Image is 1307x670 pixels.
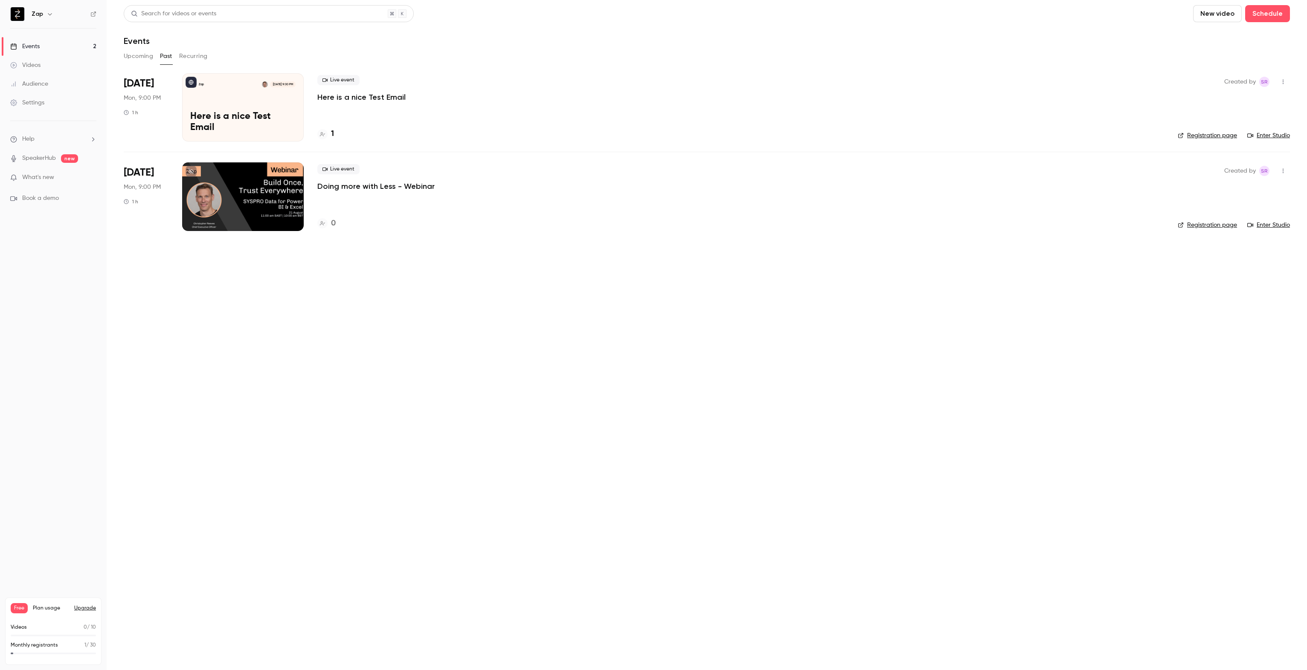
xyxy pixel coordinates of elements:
[1224,77,1256,87] span: Created by
[270,81,295,87] span: [DATE] 9:00 PM
[331,128,334,140] h4: 1
[131,9,216,18] div: Search for videos or events
[22,173,54,182] span: What's new
[1193,5,1242,22] button: New video
[317,75,360,85] span: Live event
[124,198,138,205] div: 1 h
[179,49,208,63] button: Recurring
[22,135,35,144] span: Help
[84,625,87,630] span: 0
[190,111,296,133] p: Here is a nice Test Email
[160,49,172,63] button: Past
[1261,77,1268,87] span: SR
[10,98,44,107] div: Settings
[1178,221,1237,229] a: Registration page
[10,80,48,88] div: Audience
[22,194,59,203] span: Book a demo
[124,109,138,116] div: 1 h
[74,605,96,612] button: Upgrade
[124,49,153,63] button: Upcoming
[10,42,40,51] div: Events
[1261,166,1268,176] span: SR
[331,218,336,229] h4: 0
[1178,131,1237,140] a: Registration page
[86,174,96,182] iframe: Noticeable Trigger
[1247,131,1290,140] a: Enter Studio
[32,10,43,18] h6: Zap
[11,603,28,613] span: Free
[22,154,56,163] a: SpeakerHub
[61,154,78,163] span: new
[124,94,161,102] span: Mon, 9:00 PM
[124,162,168,231] div: Aug 18 Mon, 9:00 PM (Australia/Brisbane)
[1247,221,1290,229] a: Enter Studio
[84,641,96,649] p: / 30
[1224,166,1256,176] span: Created by
[11,624,27,631] p: Videos
[182,73,304,142] a: Here is a nice Test EmailZapChris Reeves[DATE] 9:00 PMHere is a nice Test Email
[262,81,268,87] img: Chris Reeves
[124,183,161,191] span: Mon, 9:00 PM
[198,82,204,87] p: Zap
[317,164,360,174] span: Live event
[11,7,24,21] img: Zap
[124,166,154,179] span: [DATE]
[124,77,154,90] span: [DATE]
[84,624,96,631] p: / 10
[1259,77,1269,87] span: Simon Ryan
[10,61,41,69] div: Videos
[33,605,69,612] span: Plan usage
[1245,5,1290,22] button: Schedule
[10,135,96,144] li: help-dropdown-opener
[124,36,150,46] h1: Events
[317,128,334,140] a: 1
[84,643,86,648] span: 1
[1259,166,1269,176] span: Simon Ryan
[317,181,435,191] a: Doing more with Less - Webinar
[317,218,336,229] a: 0
[11,641,58,649] p: Monthly registrants
[124,73,168,142] div: Aug 18 Mon, 9:00 PM (Australia/Brisbane)
[317,92,406,102] a: Here is a nice Test Email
